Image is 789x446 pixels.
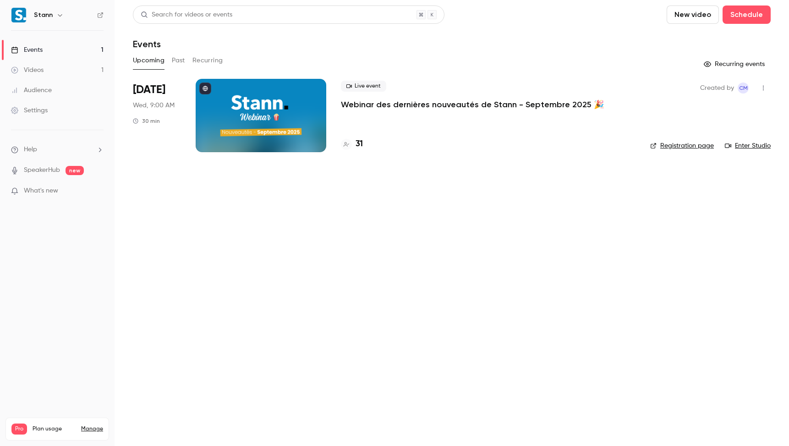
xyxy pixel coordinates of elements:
[341,138,363,150] a: 31
[133,39,161,50] h1: Events
[650,141,714,150] a: Registration page
[725,141,771,150] a: Enter Studio
[723,6,771,24] button: Schedule
[341,99,604,110] a: Webinar des dernières nouveautés de Stann - Septembre 2025 🎉
[81,425,103,433] a: Manage
[700,83,734,94] span: Created by
[24,165,60,175] a: SpeakerHub
[700,57,771,72] button: Recurring events
[356,138,363,150] h4: 31
[172,53,185,68] button: Past
[739,83,748,94] span: CM
[93,187,104,195] iframe: Noticeable Trigger
[11,8,26,22] img: Stann
[192,53,223,68] button: Recurring
[66,166,84,175] span: new
[11,145,104,154] li: help-dropdown-opener
[667,6,719,24] button: New video
[341,81,386,92] span: Live event
[24,145,37,154] span: Help
[738,83,749,94] span: Camille MONNA
[141,10,232,20] div: Search for videos or events
[24,186,58,196] span: What's new
[11,86,52,95] div: Audience
[11,106,48,115] div: Settings
[133,53,164,68] button: Upcoming
[11,424,27,435] span: Pro
[133,79,181,152] div: Sep 10 Wed, 9:00 AM (Europe/Paris)
[11,45,43,55] div: Events
[33,425,76,433] span: Plan usage
[133,117,160,125] div: 30 min
[11,66,44,75] div: Videos
[133,101,175,110] span: Wed, 9:00 AM
[34,11,53,20] h6: Stann
[133,83,165,97] span: [DATE]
